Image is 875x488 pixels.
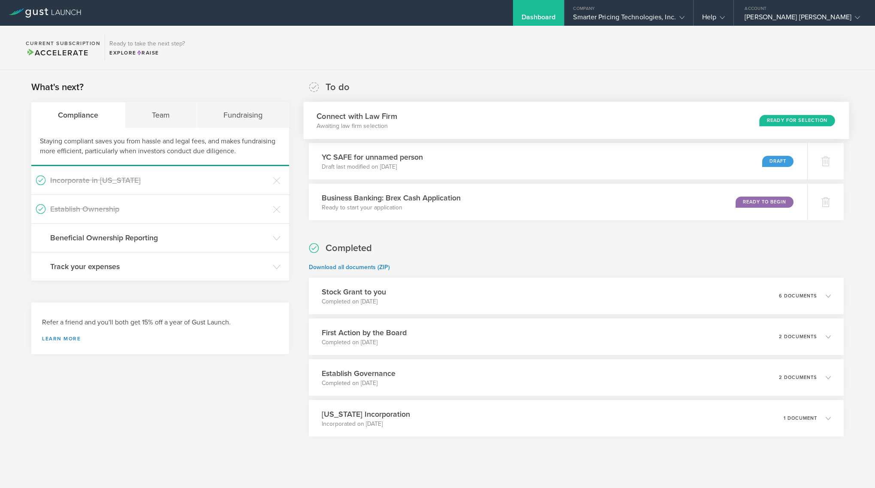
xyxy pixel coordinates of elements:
h3: Stock Grant to you [322,286,386,297]
h3: [US_STATE] Incorporation [322,409,410,420]
p: Completed on [DATE] [322,379,395,388]
h2: To do [326,81,350,94]
h3: Connect with Law Firm [317,110,397,122]
p: Incorporated on [DATE] [322,420,410,428]
a: Learn more [42,336,278,341]
div: Compliance [31,102,125,128]
p: 2 documents [779,375,817,380]
h3: YC SAFE for unnamed person [322,152,423,163]
h3: First Action by the Board [322,327,407,338]
div: Staying compliant saves you from hassle and legal fees, and makes fundraising more efficient, par... [31,128,289,166]
p: Completed on [DATE] [322,338,407,347]
p: 2 documents [779,334,817,339]
p: Awaiting law firm selection [317,122,397,130]
div: Ready to take the next step?ExploreRaise [105,34,189,61]
p: 1 document [784,416,817,421]
p: Ready to start your application [322,203,461,212]
div: Explore [109,49,185,57]
h3: Ready to take the next step? [109,41,185,47]
h3: Track your expenses [50,261,269,272]
h3: Incorporate in [US_STATE] [50,175,269,186]
div: Ready to Begin [736,197,794,208]
h3: Beneficial Ownership Reporting [50,232,269,243]
div: Connect with Law FirmAwaiting law firm selectionReady for Selection [303,102,849,139]
h2: What's next? [31,81,84,94]
div: Business Banking: Brex Cash ApplicationReady to start your applicationReady to Begin [309,184,807,220]
h3: Business Banking: Brex Cash Application [322,192,461,203]
div: [PERSON_NAME] [PERSON_NAME] [745,13,860,26]
div: Team [125,102,197,128]
div: Draft [762,156,794,167]
p: Completed on [DATE] [322,297,386,306]
h3: Refer a friend and you'll both get 15% off a year of Gust Launch. [42,318,278,327]
h3: Establish Governance [322,368,395,379]
a: Download all documents (ZIP) [309,264,390,271]
span: Raise [136,50,159,56]
div: Help [702,13,725,26]
div: Smarter Pricing Technologies, Inc. [573,13,684,26]
h2: Current Subscription [26,41,100,46]
span: Accelerate [26,48,88,58]
p: Draft last modified on [DATE] [322,163,423,171]
div: Dashboard [522,13,556,26]
div: Fundraising [197,102,289,128]
div: YC SAFE for unnamed personDraft last modified on [DATE]Draft [309,143,807,179]
p: 6 documents [779,294,817,298]
h2: Completed [326,242,372,255]
div: Ready for Selection [759,115,835,126]
h3: Establish Ownership [50,203,269,215]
